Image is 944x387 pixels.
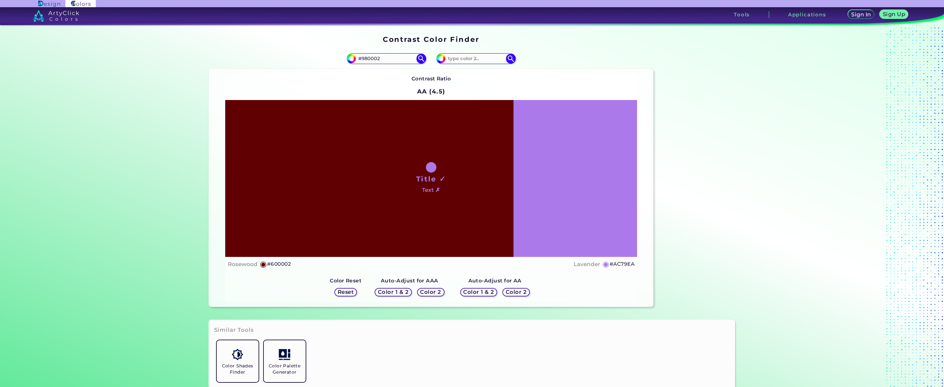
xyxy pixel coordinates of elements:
[416,54,426,63] img: icon search
[602,260,610,268] h5: ◉
[446,54,506,63] input: type color 2..
[849,10,873,19] a: Sign In
[38,1,60,7] img: ArtyClick Design logo
[33,10,79,22] img: logo_artyclick_colors_white.svg
[379,290,407,294] h5: Color 1 & 2
[414,84,448,99] h2: AA (4.5)
[465,290,493,294] h5: Color 1 & 2
[267,260,291,268] h5: #600002
[232,349,243,360] img: icon_color_shades.svg
[330,278,362,284] strong: Color Reset
[610,260,634,268] h5: #AC79EA
[734,12,750,17] h3: Tools
[788,12,826,17] h3: Applications
[228,260,258,269] h4: Rosewood
[214,326,254,334] h3: Similar Tools
[261,338,308,385] a: Color Palette Generator
[852,12,870,17] h5: Sign In
[884,12,904,17] h5: Sign Up
[881,10,907,19] a: Sign Up
[338,290,353,294] h5: Reset
[260,260,267,268] h5: ◉
[416,174,446,184] h1: Title ✓
[381,278,438,284] strong: Auto-Adjust for AAA
[383,34,479,44] h1: Contrast Color Finder
[214,338,261,385] a: Color Shades Finder
[279,349,290,360] img: icon_col_pal_col.svg
[219,363,256,375] h5: Color Shades Finder
[468,278,522,284] strong: Auto-Adjust for AA
[507,290,526,294] h5: Color 2
[266,363,303,375] h5: Color Palette Generator
[421,290,440,294] h5: Color 2
[356,54,417,63] input: type color 1..
[422,185,440,195] h4: Text ✗
[506,54,516,63] img: icon search
[574,260,600,269] h4: Lavender
[412,76,451,82] strong: Contrast Ratio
